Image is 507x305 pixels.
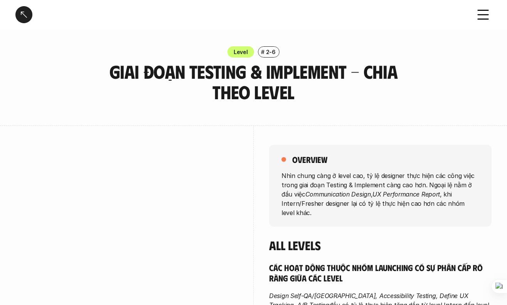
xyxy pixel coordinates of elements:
[292,154,327,165] h5: overview
[234,48,248,56] p: Level
[261,49,264,55] h6: #
[269,262,492,283] h5: Các hoạt động thuộc nhóm Launching có sự phân cấp rõ ràng giữa các level
[266,48,276,56] p: 2-6
[269,238,492,252] h4: All Levels
[281,171,479,217] p: Nhìn chung càng ở level cao, tỷ lệ designer thực hiện các công việc trong giai đoạn Testing & Imp...
[372,190,440,198] em: UX Performance Report
[90,61,418,102] h3: Giai đoạn Testing & Implement - Chia theo Level
[305,190,371,198] em: Communication Design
